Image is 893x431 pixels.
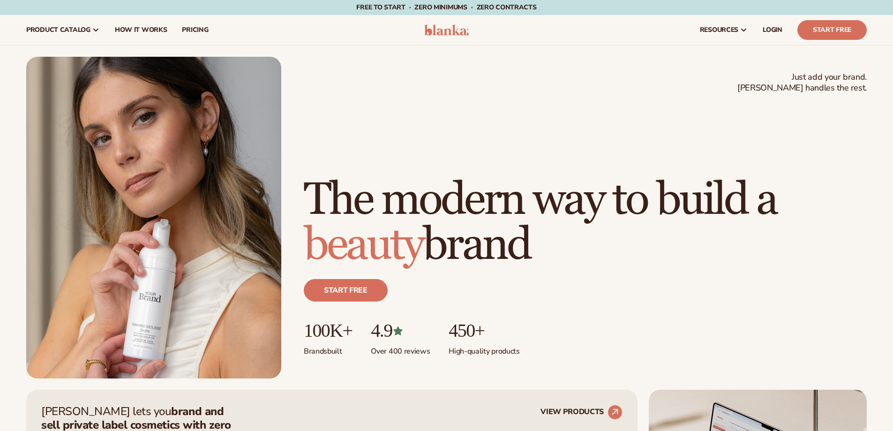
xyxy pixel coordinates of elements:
[449,341,519,356] p: High-quality products
[449,320,519,341] p: 450+
[371,341,430,356] p: Over 400 reviews
[304,178,867,268] h1: The modern way to build a brand
[371,320,430,341] p: 4.9
[356,3,536,12] span: Free to start · ZERO minimums · ZERO contracts
[26,26,90,34] span: product catalog
[540,405,623,420] a: VIEW PRODUCTS
[304,320,352,341] p: 100K+
[304,341,352,356] p: Brands built
[26,57,281,378] img: Female holding tanning mousse.
[19,15,107,45] a: product catalog
[107,15,175,45] a: How It Works
[424,24,469,36] img: logo
[182,26,208,34] span: pricing
[304,218,423,272] span: beauty
[737,72,867,94] span: Just add your brand. [PERSON_NAME] handles the rest.
[304,279,388,302] a: Start free
[763,26,782,34] span: LOGIN
[755,15,790,45] a: LOGIN
[700,26,738,34] span: resources
[797,20,867,40] a: Start Free
[692,15,755,45] a: resources
[115,26,167,34] span: How It Works
[174,15,216,45] a: pricing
